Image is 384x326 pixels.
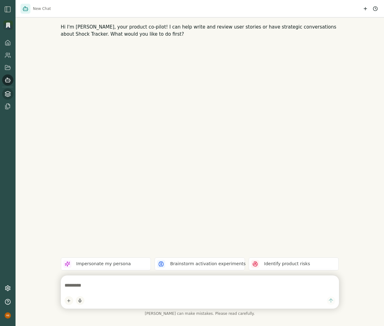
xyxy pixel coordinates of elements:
button: Send message [327,297,335,305]
button: Chat history [372,5,379,12]
button: Identify product risks [249,257,339,270]
button: Start dictation [76,296,84,305]
button: Brainstorm activation experiments [155,257,245,270]
p: Impersonate my persona [76,261,131,267]
button: Add content to chat [65,296,73,305]
img: sidebar [4,6,11,13]
p: Identify product risks [264,261,310,267]
button: Help [2,296,13,307]
img: profile [5,312,11,319]
button: New chat [362,5,369,12]
p: Hi I'm [PERSON_NAME], your product co-pilot! I can help write and review user stories or have str... [61,24,339,38]
span: New Chat [33,6,51,11]
p: Brainstorm activation experiments [170,261,246,267]
img: Organization logo [3,20,13,30]
button: Impersonate my persona [61,257,151,270]
span: [PERSON_NAME] can make mistakes. Please read carefully. [61,311,339,316]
